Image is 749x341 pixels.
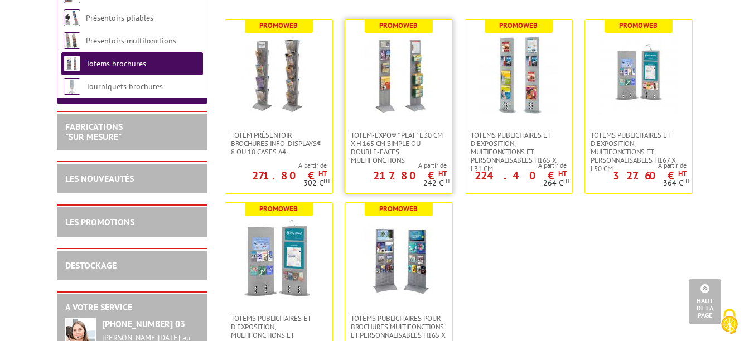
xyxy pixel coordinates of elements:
img: Totem Présentoir brochures Info-Displays® 8 ou 10 cases A4 [240,36,318,114]
p: 271.80 € [252,172,327,179]
span: A partir de [465,161,567,170]
b: Promoweb [379,21,418,30]
a: Totems publicitaires et d'exposition, multifonctions et personnalisables H167 X L50 CM [585,131,692,173]
span: A partir de [225,161,327,170]
b: Promoweb [259,204,298,213]
a: Totem Présentoir brochures Info-Displays® 8 ou 10 cases A4 [225,131,332,156]
sup: HT [683,177,690,184]
sup: HT [443,177,451,184]
p: 224.40 € [475,172,567,179]
h2: A votre service [65,303,199,313]
img: Totems publicitaires et d'exposition, multifonctions et personnalisables H167 X L50 CM [600,36,678,114]
p: 364 € [663,179,690,187]
p: 242 € [423,179,451,187]
b: Promoweb [499,21,538,30]
img: Totems brochures [64,55,80,72]
a: Tourniquets brochures [86,81,163,91]
sup: HT [678,169,687,178]
span: Totem-Expo® " plat " L 30 cm x H 165 cm simple ou double-faces multifonctions [351,131,447,164]
sup: HT [558,169,567,178]
a: Totem-Expo® " plat " L 30 cm x H 165 cm simple ou double-faces multifonctions [345,131,452,164]
a: Présentoirs multifonctions [86,36,176,46]
sup: HT [563,177,571,184]
p: 217.80 € [373,172,447,179]
sup: HT [438,169,447,178]
img: Totems publicitaires pour brochures multifonctions et personnalisables H165 x L50 cm [360,220,438,298]
img: Tourniquets brochures [64,78,80,95]
a: Haut de la page [689,279,721,324]
img: Totems publicitaires et d'exposition, multifonctions et personnalisables H165 X L31 CM [480,36,558,114]
span: Totems publicitaires et d'exposition, multifonctions et personnalisables H167 X L50 CM [591,131,687,173]
span: A partir de [345,161,447,170]
sup: HT [318,169,327,178]
span: Totems publicitaires et d'exposition, multifonctions et personnalisables H165 X L31 CM [471,131,567,173]
a: DESTOCKAGE [65,260,117,271]
a: Totems brochures [86,59,146,69]
img: Présentoirs multifonctions [64,32,80,49]
strong: [PHONE_NUMBER] 03 [102,318,185,329]
img: Présentoirs pliables [64,9,80,26]
a: Totems publicitaires et d'exposition, multifonctions et personnalisables H165 X L31 CM [465,131,572,173]
b: Promoweb [379,204,418,213]
p: 327.60 € [613,172,687,179]
a: FABRICATIONS"Sur Mesure" [65,121,123,142]
p: 264 € [543,179,571,187]
span: Totem Présentoir brochures Info-Displays® 8 ou 10 cases A4 [231,131,327,156]
sup: HT [323,177,331,184]
a: Présentoirs pliables [86,13,153,23]
p: 302 € [303,179,331,187]
img: Totem-Expo® [360,36,438,114]
button: Cookies (fenêtre modale) [710,303,749,341]
a: LES PROMOTIONS [65,216,134,227]
b: Promoweb [619,21,658,30]
span: A partir de [585,161,687,170]
a: LES NOUVEAUTÉS [65,173,134,184]
img: Totems publicitaires et d'exposition, multifonctions et personnalisables H187 X L65 CM [240,220,318,298]
img: Cookies (fenêtre modale) [716,308,743,335]
b: Promoweb [259,21,298,30]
